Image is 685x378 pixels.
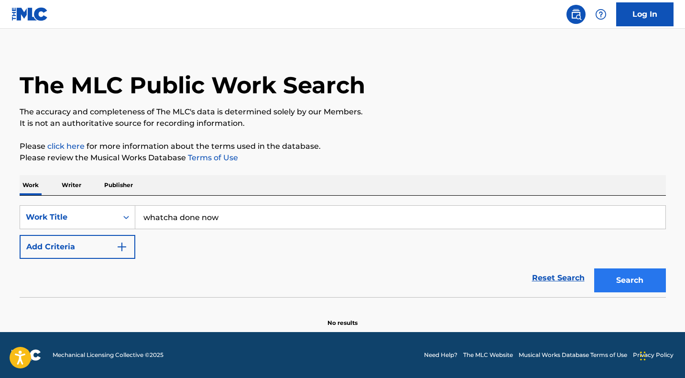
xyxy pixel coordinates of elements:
[616,2,674,26] a: Log In
[424,351,457,359] a: Need Help?
[519,351,627,359] a: Musical Works Database Terms of Use
[20,175,42,195] p: Work
[11,349,41,361] img: logo
[637,332,685,378] iframe: Chat Widget
[11,7,48,21] img: MLC Logo
[53,351,163,359] span: Mechanical Licensing Collective © 2025
[20,118,666,129] p: It is not an authoritative source for recording information.
[327,307,358,327] p: No results
[591,5,610,24] div: Help
[527,267,589,289] a: Reset Search
[594,268,666,292] button: Search
[20,205,666,297] form: Search Form
[20,141,666,152] p: Please for more information about the terms used in the database.
[101,175,136,195] p: Publisher
[20,71,365,100] h1: The MLC Public Work Search
[59,175,84,195] p: Writer
[20,106,666,118] p: The accuracy and completeness of The MLC's data is determined solely by our Members.
[186,153,238,162] a: Terms of Use
[640,342,646,370] div: Drag
[566,5,586,24] a: Public Search
[20,152,666,164] p: Please review the Musical Works Database
[20,235,135,259] button: Add Criteria
[595,9,607,20] img: help
[463,351,513,359] a: The MLC Website
[633,351,674,359] a: Privacy Policy
[26,211,112,223] div: Work Title
[47,142,85,151] a: click here
[116,241,128,253] img: 9d2ae6d4665cec9f34b9.svg
[570,9,582,20] img: search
